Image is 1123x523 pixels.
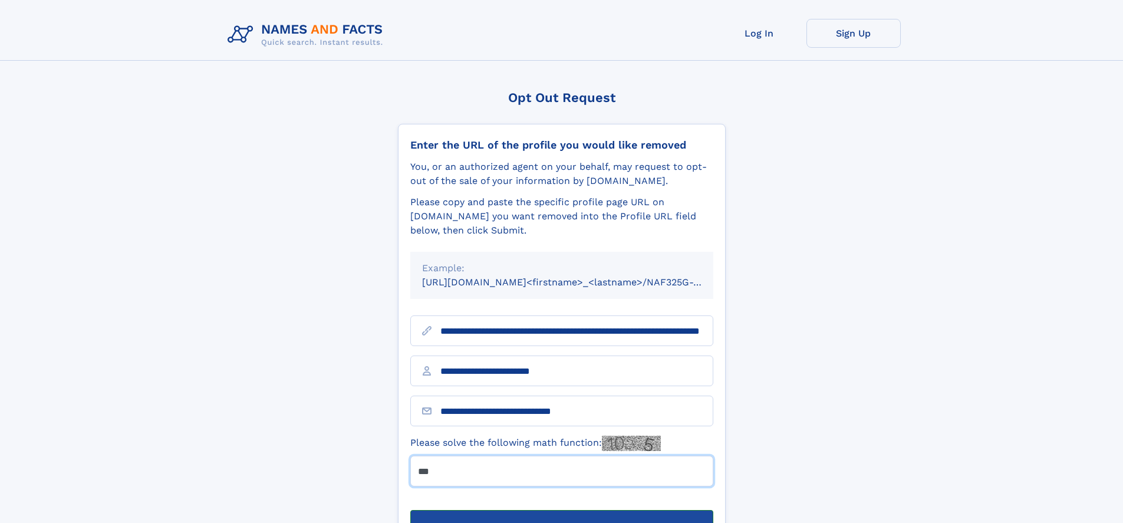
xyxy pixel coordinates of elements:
div: Opt Out Request [398,90,726,105]
div: You, or an authorized agent on your behalf, may request to opt-out of the sale of your informatio... [410,160,713,188]
a: Sign Up [806,19,901,48]
img: Logo Names and Facts [223,19,393,51]
div: Please copy and paste the specific profile page URL on [DOMAIN_NAME] you want removed into the Pr... [410,195,713,238]
div: Example: [422,261,702,275]
small: [URL][DOMAIN_NAME]<firstname>_<lastname>/NAF325G-xxxxxxxx [422,277,736,288]
div: Enter the URL of the profile you would like removed [410,139,713,152]
label: Please solve the following math function: [410,436,661,451]
a: Log In [712,19,806,48]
